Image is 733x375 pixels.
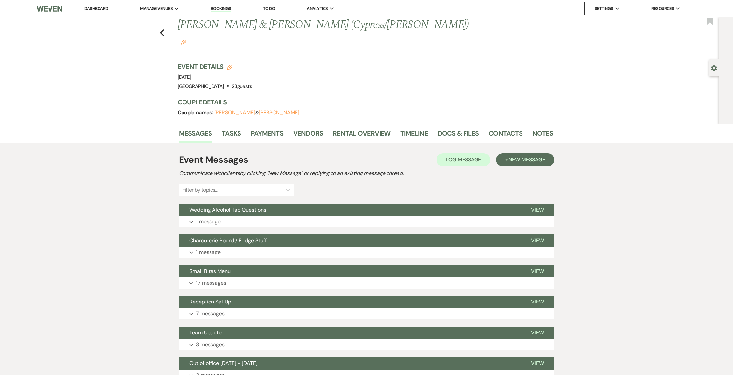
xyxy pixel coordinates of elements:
[189,237,267,244] span: Charcuterie Board / Fridge Stuff
[531,329,544,336] span: View
[196,217,221,226] p: 1 message
[259,110,299,115] button: [PERSON_NAME]
[179,128,212,143] a: Messages
[179,296,521,308] button: Reception Set Up
[196,248,221,257] p: 1 message
[711,65,717,71] button: Open lead details
[651,5,674,12] span: Resources
[178,83,224,90] span: [GEOGRAPHIC_DATA]
[179,327,521,339] button: Team Update
[521,265,554,277] button: View
[179,204,521,216] button: Wedding Alcohol Tab Questions
[179,339,554,350] button: 3 messages
[437,153,490,166] button: Log Message
[508,156,545,163] span: New Message
[521,204,554,216] button: View
[214,109,299,116] span: &
[531,268,544,274] span: View
[446,156,481,163] span: Log Message
[211,6,231,12] a: Bookings
[489,128,522,143] a: Contacts
[179,216,554,227] button: 1 message
[307,5,328,12] span: Analytics
[521,357,554,370] button: View
[189,206,266,213] span: Wedding Alcohol Tab Questions
[196,279,226,287] p: 17 messages
[181,39,186,45] button: Edit
[179,169,554,177] h2: Communicate with clients by clicking "New Message" or replying to an existing message thread.
[140,5,173,12] span: Manage Venues
[531,298,544,305] span: View
[178,62,252,71] h3: Event Details
[251,128,283,143] a: Payments
[595,5,613,12] span: Settings
[37,2,62,15] img: Weven Logo
[263,6,275,11] a: To Do
[178,98,547,107] h3: Couple Details
[178,74,191,80] span: [DATE]
[293,128,323,143] a: Vendors
[400,128,428,143] a: Timeline
[196,340,225,349] p: 3 messages
[183,186,218,194] div: Filter by topics...
[179,277,554,289] button: 17 messages
[496,153,554,166] button: +New Message
[189,268,231,274] span: Small Bites Menu
[84,6,108,11] a: Dashboard
[189,329,222,336] span: Team Update
[179,153,248,167] h1: Event Messages
[178,17,473,48] h1: [PERSON_NAME] & [PERSON_NAME] (Cypress/[PERSON_NAME])
[531,360,544,367] span: View
[179,308,554,319] button: 7 messages
[232,83,252,90] span: 23 guests
[214,110,255,115] button: [PERSON_NAME]
[179,234,521,247] button: Charcuterie Board / Fridge Stuff
[189,298,231,305] span: Reception Set Up
[196,309,225,318] p: 7 messages
[178,109,214,116] span: Couple names:
[179,357,521,370] button: Out of office [DATE] - [DATE]
[189,360,258,367] span: Out of office [DATE] - [DATE]
[179,247,554,258] button: 1 message
[222,128,241,143] a: Tasks
[438,128,479,143] a: Docs & Files
[521,327,554,339] button: View
[521,234,554,247] button: View
[179,265,521,277] button: Small Bites Menu
[521,296,554,308] button: View
[333,128,390,143] a: Rental Overview
[531,206,544,213] span: View
[532,128,553,143] a: Notes
[531,237,544,244] span: View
